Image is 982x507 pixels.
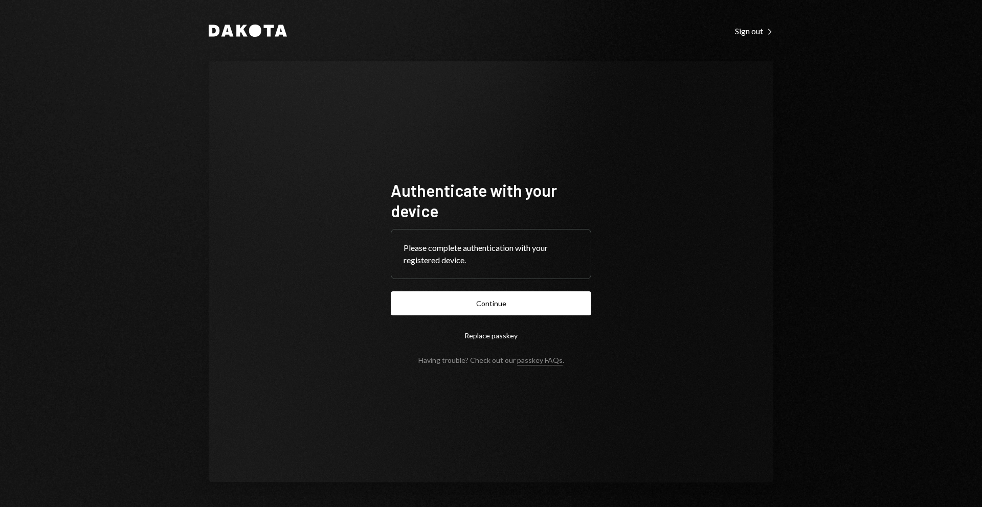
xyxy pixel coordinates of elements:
[391,291,591,315] button: Continue
[391,180,591,221] h1: Authenticate with your device
[391,324,591,348] button: Replace passkey
[735,25,773,36] a: Sign out
[418,356,564,364] div: Having trouble? Check out our .
[517,356,563,365] a: passkey FAQs
[735,26,773,36] div: Sign out
[404,242,578,266] div: Please complete authentication with your registered device.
